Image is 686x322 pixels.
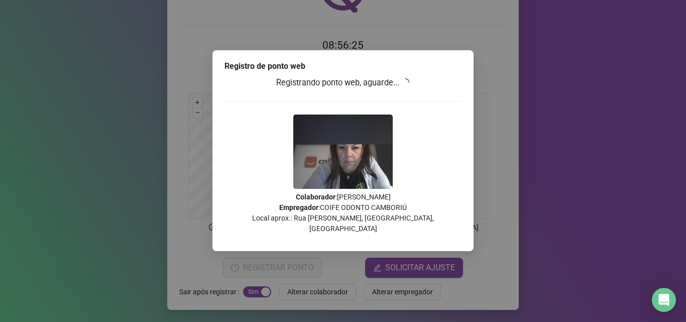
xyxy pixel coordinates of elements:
[293,115,393,189] img: 9k=
[224,192,462,234] p: : [PERSON_NAME] : COIFE ODONTO CAMBORIÚ Local aprox.: Rua [PERSON_NAME], [GEOGRAPHIC_DATA], [GEOG...
[401,77,410,87] span: loading
[652,288,676,312] div: Open Intercom Messenger
[279,203,318,211] strong: Empregador
[224,76,462,89] h3: Registrando ponto web, aguarde...
[224,60,462,72] div: Registro de ponto web
[296,193,335,201] strong: Colaborador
